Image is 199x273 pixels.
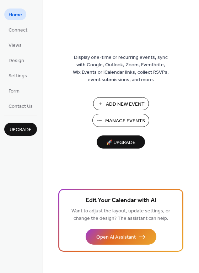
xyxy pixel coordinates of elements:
[4,85,24,96] a: Form
[105,117,145,125] span: Manage Events
[96,234,136,241] span: Open AI Assistant
[106,101,145,108] span: Add New Event
[4,54,28,66] a: Design
[9,42,22,49] span: Views
[86,196,156,206] span: Edit Your Calendar with AI
[92,114,149,127] button: Manage Events
[9,103,33,110] span: Contact Us
[9,11,22,19] span: Home
[101,138,141,147] span: 🚀 Upgrade
[4,100,37,112] a: Contact Us
[4,123,37,136] button: Upgrade
[9,57,24,65] span: Design
[4,24,32,35] a: Connect
[71,206,170,223] span: Want to adjust the layout, update settings, or change the design? The assistant can help.
[97,135,145,149] button: 🚀 Upgrade
[4,9,26,20] a: Home
[93,97,149,110] button: Add New Event
[9,27,27,34] span: Connect
[9,72,27,80] span: Settings
[4,39,26,51] a: Views
[86,229,156,245] button: Open AI Assistant
[10,126,32,134] span: Upgrade
[9,88,20,95] span: Form
[4,69,31,81] a: Settings
[73,54,169,84] span: Display one-time or recurring events, sync with Google, Outlook, Zoom, Eventbrite, Wix Events or ...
